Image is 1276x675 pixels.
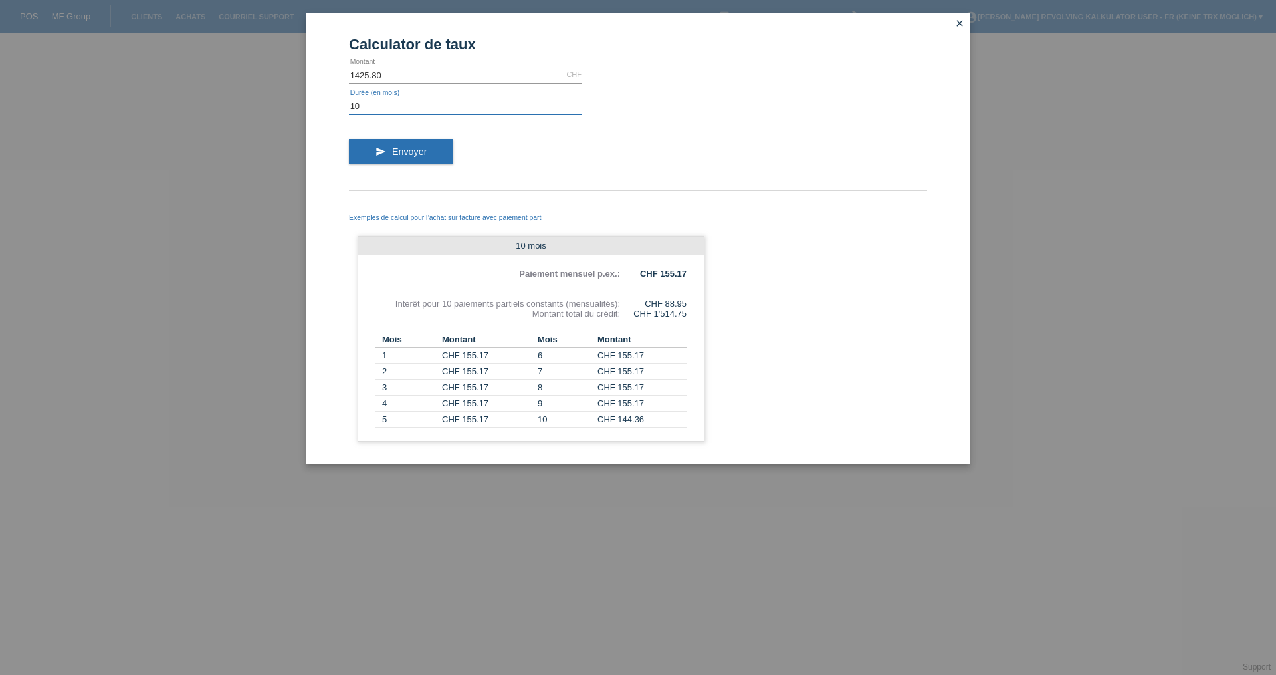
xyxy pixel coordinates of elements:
[597,364,687,380] td: CHF 155.17
[442,380,531,396] td: CHF 155.17
[597,348,687,364] td: CHF 155.17
[375,299,620,309] div: Intérêt pour 10 paiements partiels constants (mensualités):
[620,309,687,319] div: CHF 1'514.75
[597,412,687,428] td: CHF 144.36
[442,364,531,380] td: CHF 155.17
[620,299,687,309] div: CHF 88.95
[519,269,620,279] b: Paiement mensuel p.ex.:
[375,364,442,380] td: 2
[954,18,965,29] i: close
[358,237,704,255] div: 10 mois
[375,380,442,396] td: 3
[375,309,620,319] div: Montant total du crédit:
[531,364,597,380] td: 7
[531,412,597,428] td: 10
[531,348,597,364] td: 6
[531,380,597,396] td: 8
[442,348,531,364] td: CHF 155.17
[442,412,531,428] td: CHF 155.17
[349,214,546,221] span: Exemples de calcul pour l’achat sur facture avec paiement parti
[375,332,442,348] th: Mois
[951,17,968,32] a: close
[597,380,687,396] td: CHF 155.17
[531,396,597,412] td: 9
[375,412,442,428] td: 5
[640,269,687,279] b: CHF 155.17
[375,396,442,412] td: 4
[349,36,927,53] h1: Calculator de taux
[349,139,453,164] button: send Envoyer
[566,70,582,78] div: CHF
[392,146,427,157] span: Envoyer
[375,348,442,364] td: 1
[597,396,687,412] td: CHF 155.17
[442,396,531,412] td: CHF 155.17
[531,332,597,348] th: Mois
[597,332,687,348] th: Montant
[442,332,531,348] th: Montant
[375,146,386,157] i: send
